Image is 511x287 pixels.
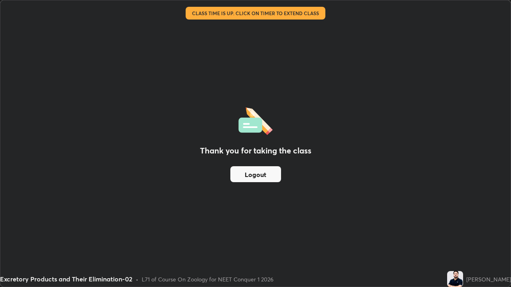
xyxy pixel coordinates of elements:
div: [PERSON_NAME] [466,275,511,283]
h2: Thank you for taking the class [200,145,311,157]
img: e939dec78aec4a798ee8b8f1da9afb5d.jpg [447,271,463,287]
div: L71 of Course On Zoology for NEET Conquer 1 2026 [142,275,273,283]
div: • [136,275,139,283]
img: offlineFeedback.1438e8b3.svg [238,105,273,135]
button: Logout [230,166,281,182]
